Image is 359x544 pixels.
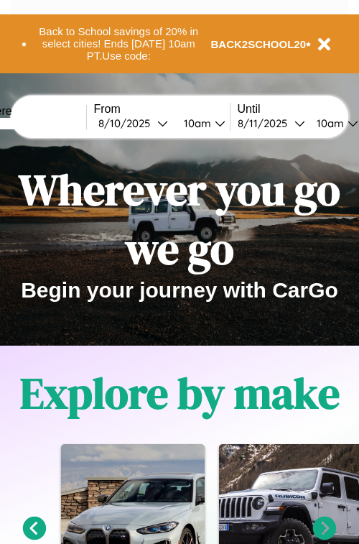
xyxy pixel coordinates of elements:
div: 10am [309,116,348,130]
button: 10am [172,116,230,131]
button: 8/10/2025 [94,116,172,131]
b: BACK2SCHOOL20 [211,38,307,50]
label: From [94,103,230,116]
button: Back to School savings of 20% in select cities! Ends [DATE] 10am PT.Use code: [27,22,211,66]
div: 10am [177,116,215,130]
div: 8 / 10 / 2025 [98,116,157,130]
h1: Explore by make [20,364,340,423]
div: 8 / 11 / 2025 [238,116,294,130]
